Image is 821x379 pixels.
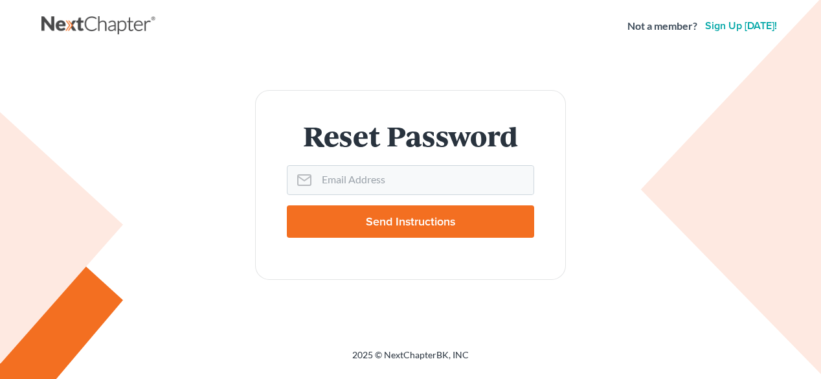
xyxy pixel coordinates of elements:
[41,349,780,372] div: 2025 © NextChapterBK, INC
[317,166,534,194] input: Email Address
[627,19,697,34] strong: Not a member?
[703,21,780,31] a: Sign up [DATE]!
[287,122,534,150] h1: Reset Password
[287,205,534,238] input: Send Instructions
